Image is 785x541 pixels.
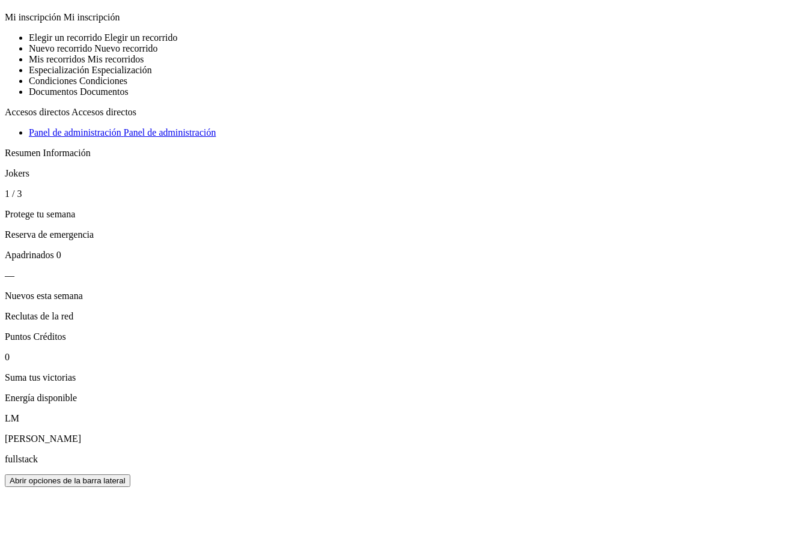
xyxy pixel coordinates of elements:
[29,76,127,86] span: Condiciones Condiciones
[5,291,780,301] p: Nuevos esta semana
[79,76,127,86] span: Condiciones
[29,86,129,97] span: Documentos Documentos
[29,43,158,53] span: Nuevo recorrido Nuevo recorrido
[5,474,130,487] button: Abrir opciones de la barra lateral
[5,107,70,117] span: Accesos directos
[91,65,151,75] span: Especialización
[5,168,29,178] span: Jokers
[5,250,54,260] span: Apadrinados
[29,54,144,64] span: Mis recorridos Mis recorridos
[10,476,126,485] span: Abrir opciones de la barra lateral
[5,372,780,383] p: Suma tus victorias
[34,331,66,342] span: Créditos
[124,127,216,138] span: Panel de administración
[94,43,157,53] span: Nuevo recorrido
[29,54,85,64] span: Mis recorridos
[56,250,61,260] span: 0
[5,209,780,220] p: Protege tu semana
[29,65,89,75] span: Especialización
[5,148,780,403] section: Aperçu rapide
[29,86,77,97] span: Documentos
[29,43,92,53] span: Nuevo recorrido
[5,270,780,281] p: —
[43,148,91,158] span: Información
[71,107,136,117] span: Accesos directos
[64,12,120,22] span: Mi inscripción
[29,65,152,75] span: Especialización Especialización
[5,393,780,403] p: Energía disponible
[5,331,31,342] span: Puntos
[29,32,102,43] span: Elegir un recorrido
[5,413,19,423] span: LM
[29,32,177,43] span: Elegir un recorrido Elegir un recorrido
[5,229,780,240] p: Reserva de emergencia
[5,189,780,199] p: 1 / 3
[29,127,121,138] span: Panel de administración
[29,127,216,138] a: Panel de administración Panel de administración
[88,54,144,64] span: Mis recorridos
[5,148,41,158] span: Resumen
[80,86,129,97] span: Documentos
[29,76,77,86] span: Condiciones
[105,32,178,43] span: Elegir un recorrido
[5,454,780,465] p: fullstack
[5,311,780,322] p: Reclutas de la red
[5,12,61,22] span: Mi inscripción
[5,352,780,363] p: 0
[5,434,780,444] p: [PERSON_NAME]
